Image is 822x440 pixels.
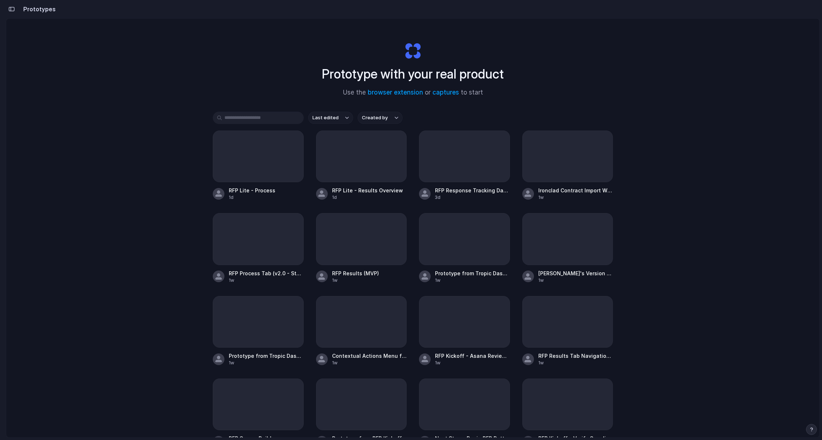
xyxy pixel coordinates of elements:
span: [PERSON_NAME]'s Version of RFP Survey Customizer [538,269,613,277]
button: Created by [358,112,403,124]
span: RFP Results Tab Navigation Based on Review Action [538,352,613,360]
span: Last edited [312,114,339,121]
h2: Prototypes [20,5,56,13]
div: 1w [538,194,613,201]
div: 1d [332,194,407,201]
div: 1w [435,360,510,366]
div: 1w [538,360,613,366]
span: Use the or to start [343,88,483,97]
span: RFP Lite - Results Overview [332,187,407,194]
span: RFP Results (MVP) [332,269,407,277]
a: RFP Lite - Process1d [213,131,304,201]
a: [PERSON_NAME]'s Version of RFP Survey Customizer1w [522,213,613,283]
span: RFP Response Tracking Dashboard [435,187,510,194]
div: 1w [332,360,407,366]
a: Ironclad Contract Import Wizard1w [522,131,613,201]
div: 1w [435,277,510,284]
span: RFP Kickoff - Asana Reviews Interface Update [435,352,510,360]
span: Prototype from Tropic Dashboard v2 [435,269,510,277]
a: browser extension [368,89,423,96]
button: Last edited [308,112,353,124]
a: RFP Process Tab (v2.0 - Standard)1w [213,213,304,283]
span: Ironclad Contract Import Wizard [538,187,613,194]
span: RFP Process Tab (v2.0 - Standard) [229,269,304,277]
span: Created by [362,114,388,121]
div: 1d [229,194,304,201]
div: 1w [538,277,613,284]
a: RFP Results (MVP)1w [316,213,407,283]
a: Contextual Actions Menu for Tropic1w [316,296,407,366]
span: RFP Lite - Process [229,187,304,194]
a: Prototype from Tropic Dashboard v21w [419,213,510,283]
span: Contextual Actions Menu for Tropic [332,352,407,360]
a: RFP Lite - Results Overview1d [316,131,407,201]
a: captures [432,89,459,96]
a: Prototype from Tropic Dashboard1w [213,296,304,366]
div: 1w [332,277,407,284]
div: 3d [435,194,510,201]
div: 1w [229,360,304,366]
span: Prototype from Tropic Dashboard [229,352,304,360]
a: RFP Kickoff - Asana Reviews Interface Update1w [419,296,510,366]
a: RFP Results Tab Navigation Based on Review Action1w [522,296,613,366]
a: RFP Response Tracking Dashboard3d [419,131,510,201]
div: 1w [229,277,304,284]
h1: Prototype with your real product [322,64,504,84]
